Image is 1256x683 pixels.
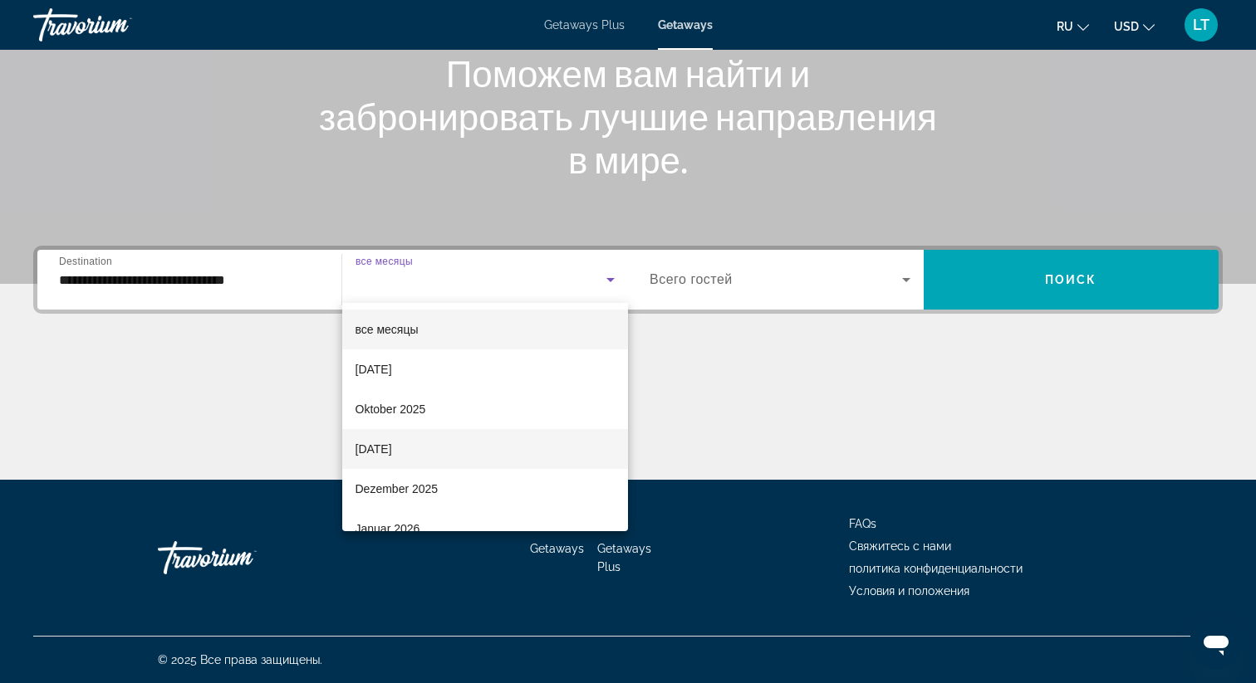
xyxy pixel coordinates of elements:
[356,323,419,336] span: все месяцы
[356,359,392,379] span: [DATE]
[356,399,426,419] span: Oktober 2025
[356,439,392,459] span: [DATE]
[1190,617,1243,670] iframe: Schaltfläche zum Öffnen des Messaging-Fensters
[356,519,420,539] span: Januar 2026
[356,479,439,499] span: Dezember 2025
